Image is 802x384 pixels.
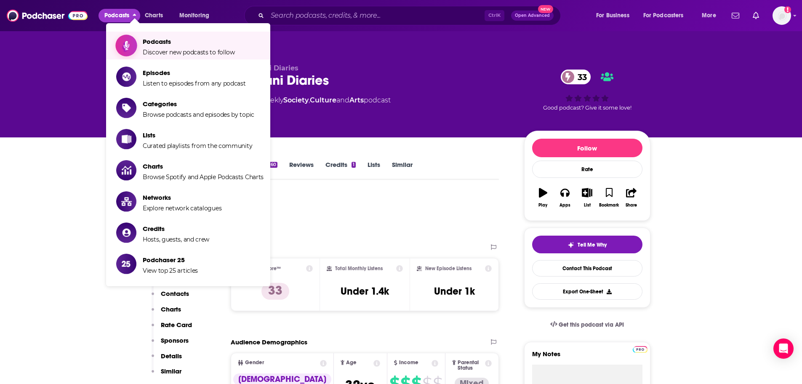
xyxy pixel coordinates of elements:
span: Ctrl K [485,10,504,21]
span: Charts [145,10,163,21]
span: Age [346,360,357,365]
a: Charts [139,9,168,22]
span: For Business [596,10,629,21]
span: More [702,10,716,21]
p: Sponsors [161,336,189,344]
span: Lists [143,131,252,139]
span: Good podcast? Give it some love! [543,105,631,111]
span: Monitoring [179,10,209,21]
svg: Add a profile image [784,6,791,13]
label: My Notes [532,350,642,365]
span: New [538,5,553,13]
span: Open Advanced [515,13,550,18]
div: Share [626,203,637,208]
img: User Profile [773,6,791,25]
a: Show notifications dropdown [728,8,743,23]
button: open menu [696,9,727,22]
span: Browse Spotify and Apple Podcasts Charts [143,173,264,181]
span: Podcasts [143,38,235,46]
button: Sponsors [152,336,189,352]
span: Networks [143,193,221,201]
div: Rate [532,161,642,178]
button: open menu [590,9,640,22]
span: Logged in as jennevievef [773,6,791,25]
div: 33Good podcast? Give it some love! [524,64,650,116]
span: Muni Diaries [254,64,298,72]
button: close menu [99,9,140,22]
a: Lists [368,161,380,180]
span: Discover new podcasts to follow [143,48,235,56]
span: Explore network catalogues [143,204,221,212]
span: Income [399,360,418,365]
button: Share [620,183,642,213]
h2: Audience Demographics [231,338,307,346]
button: Contacts [152,290,189,305]
a: Culture [310,96,336,104]
span: Gender [245,360,264,365]
a: Pro website [633,345,647,353]
button: Follow [532,139,642,157]
span: Podcasts [104,10,129,21]
h2: New Episode Listens [425,266,472,271]
div: Apps [560,203,570,208]
span: and [336,96,349,104]
a: Reviews [289,161,314,180]
button: Charts [152,305,181,321]
span: Hosts, guests, and crew [143,236,209,243]
h3: Under 1.4k [341,285,389,298]
span: Curated playlists from the community [143,142,252,150]
button: Show profile menu [773,6,791,25]
button: Export One-Sheet [532,283,642,300]
p: Rate Card [161,321,192,329]
p: Similar [161,367,181,375]
p: Charts [161,305,181,313]
button: List [576,183,598,213]
input: Search podcasts, credits, & more... [267,9,485,22]
span: Browse podcasts and episodes by topic [143,111,254,118]
div: Open Intercom Messenger [773,338,794,359]
p: Contacts [161,290,189,298]
a: Credits1 [325,161,356,180]
span: Parental Status [458,360,484,371]
button: Rate Card [152,321,192,336]
div: A weekly podcast [254,95,391,105]
button: Similar [152,367,181,383]
button: Apps [554,183,576,213]
div: Search podcasts, credits, & more... [252,6,569,25]
a: 33 [561,70,591,84]
span: View top 25 articles [143,267,198,274]
button: Details [152,352,182,368]
button: Open AdvancedNew [511,11,554,21]
span: Tell Me Why [578,242,607,248]
img: Podchaser - Follow, Share and Rate Podcasts [7,8,88,24]
span: For Podcasters [643,10,684,21]
span: Categories [143,100,254,108]
p: Details [161,352,182,360]
div: Play [538,203,547,208]
span: Listen to episodes from any podcast [143,80,246,87]
span: Get this podcast via API [559,321,624,328]
a: Contact This Podcast [532,260,642,277]
a: Similar [392,161,413,180]
a: Show notifications dropdown [749,8,762,23]
a: Arts [349,96,364,104]
button: open menu [173,9,220,22]
button: Play [532,183,554,213]
span: Credits [143,225,209,233]
div: Bookmark [599,203,619,208]
img: Podchaser Pro [633,346,647,353]
span: , [309,96,310,104]
h2: Total Monthly Listens [335,266,383,271]
button: open menu [638,9,696,22]
span: Charts [143,162,264,170]
span: Episodes [143,69,246,77]
img: tell me why sparkle [568,242,574,248]
span: Podchaser 25 [143,256,198,264]
div: 1 [352,162,356,168]
button: Bookmark [598,183,620,213]
a: Get this podcast via API [544,314,631,335]
button: tell me why sparkleTell Me Why [532,236,642,253]
div: List [584,203,591,208]
h3: Under 1k [434,285,475,298]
